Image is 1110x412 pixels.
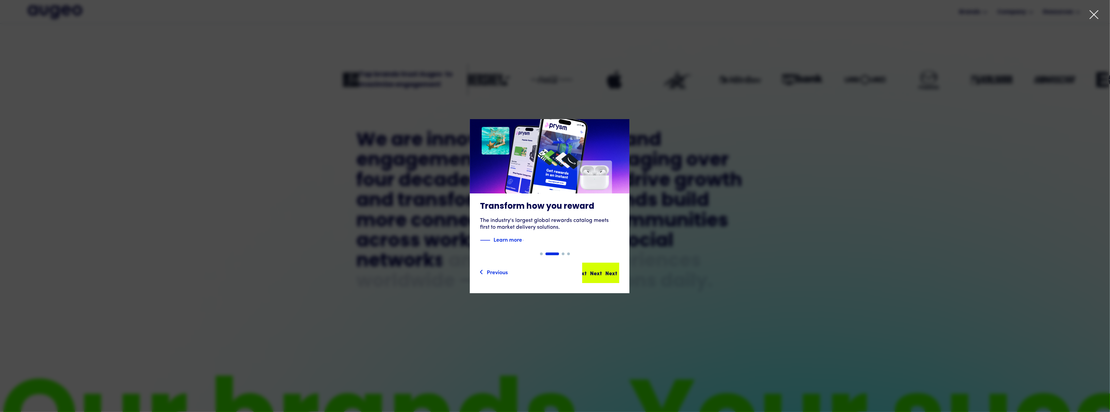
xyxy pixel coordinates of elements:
[480,202,619,212] h3: Transform how you reward
[575,269,587,277] div: Next
[523,236,533,244] img: Blue text arrow
[567,252,570,255] div: Show slide 4 of 4
[590,269,602,277] div: Next
[582,263,619,283] a: NextNextNext
[605,269,617,277] div: Next
[480,236,490,244] img: Blue decorative line
[487,268,508,276] div: Previous
[562,252,565,255] div: Show slide 3 of 4
[480,217,619,231] div: The industry's largest global rewards catalog meets first to market delivery solutions.
[494,236,522,243] strong: Learn more
[470,119,629,252] a: Transform how you rewardThe industry's largest global rewards catalog meets first to market deliv...
[545,252,559,255] div: Show slide 2 of 4
[540,252,543,255] div: Show slide 1 of 4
